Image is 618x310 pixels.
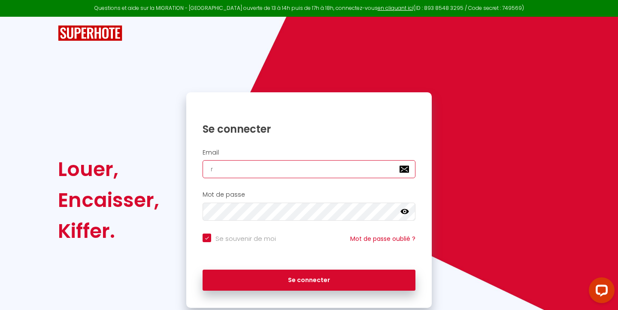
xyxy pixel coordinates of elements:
button: Se connecter [203,270,415,291]
div: Encaisser, [58,185,159,216]
iframe: LiveChat chat widget [582,274,618,310]
h2: Email [203,149,415,156]
a: en cliquant ici [378,4,413,12]
h1: Se connecter [203,122,415,136]
h2: Mot de passe [203,191,415,198]
div: Louer, [58,154,159,185]
img: SuperHote logo [58,25,122,41]
div: Kiffer. [58,216,159,246]
a: Mot de passe oublié ? [350,234,415,243]
input: Ton Email [203,160,415,178]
